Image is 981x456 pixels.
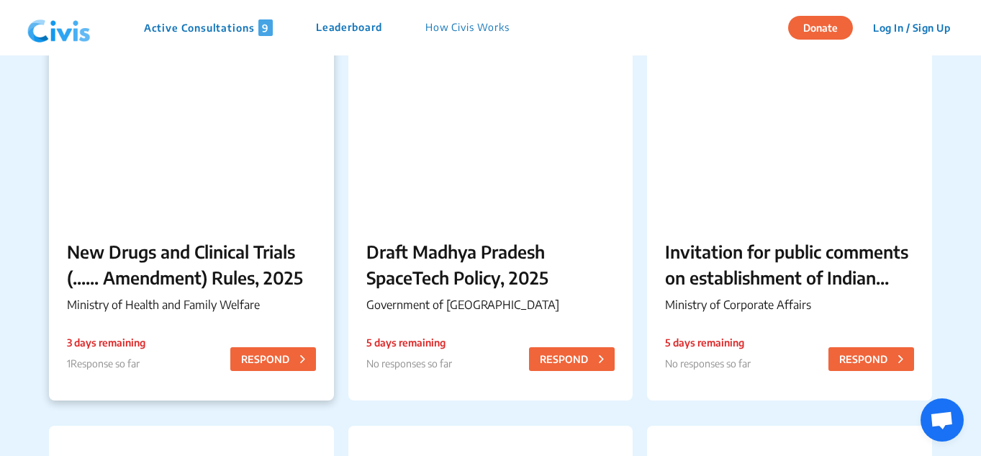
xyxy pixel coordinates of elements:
[425,19,510,36] p: How Civis Works
[788,19,864,34] a: Donate
[529,347,615,371] button: RESPOND
[647,40,932,401] a: Invitation for public comments on establishment of Indian Multi-Disciplinary Partnership (MDP) fi...
[366,357,452,370] span: No responses so far
[22,6,96,50] img: navlogo.png
[67,296,316,313] p: Ministry of Health and Family Welfare
[49,40,334,401] a: New Drugs and Clinical Trials (...... Amendment) Rules, 2025Ministry of Health and Family Welfare...
[665,296,914,313] p: Ministry of Corporate Affairs
[921,398,964,442] div: Open chat
[67,335,145,350] p: 3 days remaining
[366,335,452,350] p: 5 days remaining
[71,357,140,370] span: Response so far
[864,17,959,39] button: Log In / Sign Up
[316,19,382,36] p: Leaderboard
[348,40,633,401] a: Draft Madhya Pradesh SpaceTech Policy, 2025Government of [GEOGRAPHIC_DATA]5 days remaining No res...
[258,19,273,36] span: 9
[828,347,914,371] button: RESPOND
[366,296,615,313] p: Government of [GEOGRAPHIC_DATA]
[230,347,316,371] button: RESPOND
[788,16,853,40] button: Donate
[665,238,914,290] p: Invitation for public comments on establishment of Indian Multi-Disciplinary Partnership (MDP) firms
[67,356,145,371] p: 1
[67,238,316,290] p: New Drugs and Clinical Trials (...... Amendment) Rules, 2025
[665,335,751,350] p: 5 days remaining
[665,357,751,370] span: No responses so far
[144,19,273,36] p: Active Consultations
[366,238,615,290] p: Draft Madhya Pradesh SpaceTech Policy, 2025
